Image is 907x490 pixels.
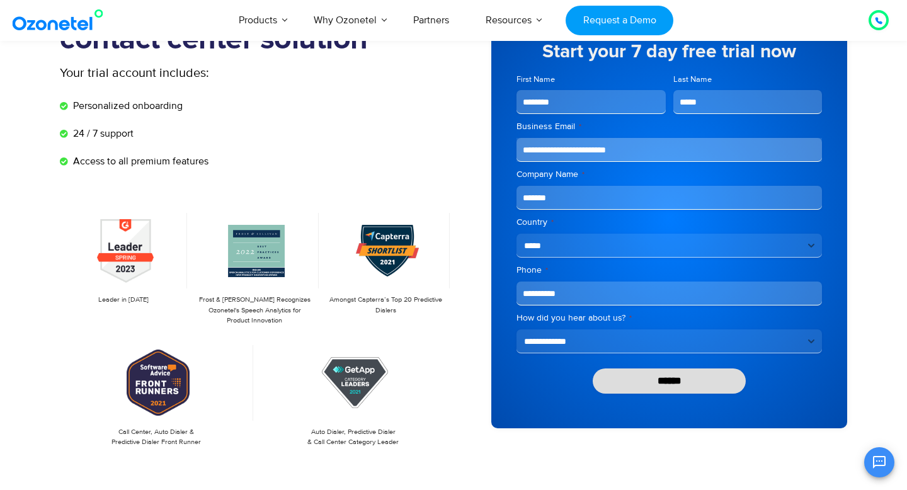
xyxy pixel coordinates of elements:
[70,126,134,141] span: 24 / 7 support
[70,98,183,113] span: Personalized onboarding
[516,74,666,86] label: First Name
[516,168,822,181] label: Company Name
[673,74,823,86] label: Last Name
[566,6,673,35] a: Request a Demo
[516,120,822,133] label: Business Email
[60,64,359,83] p: Your trial account includes:
[66,427,247,448] p: Call Center, Auto Dialer & Predictive Dialer Front Runner
[516,42,822,61] h5: Start your 7 day free trial now
[864,447,894,477] button: Open chat
[263,427,444,448] p: Auto Dialer, Predictive Dialer & Call Center Category Leader
[197,295,312,326] p: Frost & [PERSON_NAME] Recognizes Ozonetel's Speech Analytics for Product Innovation
[70,154,208,169] span: Access to all premium features
[516,264,822,276] label: Phone
[66,295,181,305] p: Leader in [DATE]
[516,312,822,324] label: How did you hear about us?
[516,216,822,229] label: Country
[329,295,443,316] p: Amongst Capterra’s Top 20 Predictive Dialers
